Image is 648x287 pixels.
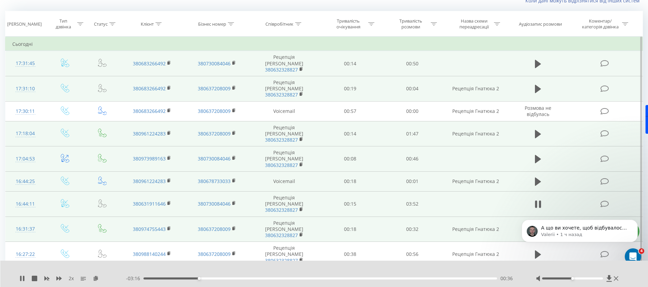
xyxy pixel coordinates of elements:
a: 380730084046 [198,60,231,67]
td: 00:46 [381,146,443,172]
a: 380637208009 [198,130,231,137]
td: 00:01 [381,171,443,191]
div: 17:31:45 [12,57,38,70]
td: Рецепція [PERSON_NAME] [249,51,319,76]
a: 380632328827 [265,91,298,98]
td: 00:04 [381,76,443,101]
a: 380730084046 [198,155,231,162]
a: 380961224283 [133,130,166,137]
a: 380730084046 [198,200,231,207]
td: Рецепція [PERSON_NAME] [249,146,319,172]
td: Рецепція [PERSON_NAME] [249,76,319,101]
a: 380683266492 [133,60,166,67]
a: 380988140244 [133,251,166,257]
a: 380637208009 [198,251,231,257]
div: 17:04:53 [12,152,38,166]
td: 00:38 [319,242,381,267]
td: Рецепція Гнатюка 2 [443,101,508,121]
a: 380637208009 [198,108,231,114]
td: Рецепція Гнатюка 2 [443,217,508,242]
div: Назва схеми переадресації [456,18,492,30]
td: Voicemail [249,101,319,121]
div: Accessibility label [198,277,201,280]
span: Розмова не відбулась [525,105,551,117]
td: 01:47 [381,121,443,146]
div: 16:44:11 [12,197,38,211]
span: - 03:16 [126,275,143,282]
div: Коментар/категорія дзвінка [580,18,620,30]
a: 380637208009 [198,85,231,92]
td: 00:18 [319,217,381,242]
td: 00:14 [319,51,381,76]
div: 16:44:25 [12,175,38,188]
td: Рецепція Гнатюка 2 [443,121,508,146]
a: 380632328827 [265,162,298,168]
td: 00:00 [381,101,443,121]
td: 00:19 [319,76,381,101]
a: 380631911646 [133,200,166,207]
div: Бізнес номер [198,21,226,27]
td: 00:14 [319,121,381,146]
div: Статус [94,21,108,27]
a: 380678733033 [198,178,231,184]
iframe: Intercom notifications сообщение [511,205,648,269]
td: 00:08 [319,146,381,172]
div: 16:31:37 [12,222,38,236]
td: 00:57 [319,101,381,121]
td: Рецепція [PERSON_NAME] [249,217,319,242]
td: 00:18 [319,171,381,191]
div: Тривалість очікування [330,18,367,30]
a: 380637208009 [198,226,231,232]
td: Сьогодні [5,37,643,51]
a: 380973989163 [133,155,166,162]
a: 380632328827 [265,232,298,238]
td: Рецепція [PERSON_NAME] [249,121,319,146]
td: 00:56 [381,242,443,267]
div: 17:31:10 [12,82,38,95]
div: Accessibility label [571,277,574,280]
div: 17:30:11 [12,105,38,118]
span: 4 [639,248,644,254]
a: 380632328827 [265,66,298,73]
a: 380632328827 [265,136,298,143]
a: 380974755443 [133,226,166,232]
a: 380632328827 [265,257,298,264]
td: 00:15 [319,192,381,217]
div: Співробітник [265,21,293,27]
div: 16:27:22 [12,248,38,261]
span: 00:36 [500,275,513,282]
td: Рецепція Гнатюка 2 [443,171,508,191]
a: 380683266492 [133,108,166,114]
a: 380961224283 [133,178,166,184]
td: Рецепція Гнатюка 2 [443,242,508,267]
td: Рецепція [PERSON_NAME] [249,242,319,267]
div: Клієнт [141,21,154,27]
td: Рецепція [PERSON_NAME] [249,192,319,217]
td: 00:50 [381,51,443,76]
iframe: Intercom live chat [625,248,641,265]
div: Тип дзвінка [51,18,75,30]
div: [PERSON_NAME] [7,21,42,27]
div: Аудіозапис розмови [519,21,562,27]
td: 00:32 [381,217,443,242]
td: Рецепція Гнатюка 2 [443,76,508,101]
div: 17:18:04 [12,127,38,140]
td: 03:52 [381,192,443,217]
span: 2 x [69,275,74,282]
td: Voicemail [249,171,319,191]
a: 380683266492 [133,85,166,92]
a: 380632328827 [265,207,298,213]
div: Тривалість розмови [392,18,429,30]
